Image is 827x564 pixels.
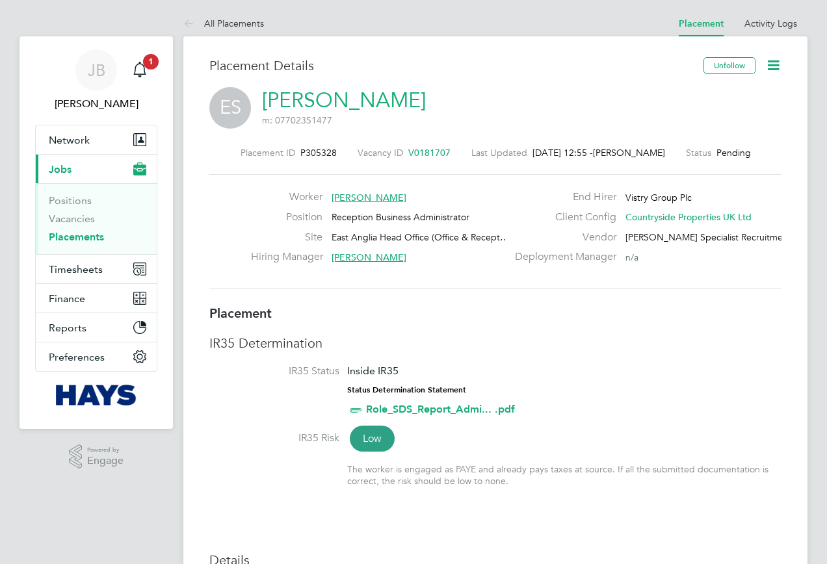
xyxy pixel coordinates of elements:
a: [PERSON_NAME] [262,88,426,113]
label: Placement ID [241,147,295,159]
a: All Placements [183,18,264,29]
label: End Hirer [507,190,616,204]
span: East Anglia Head Office (Office & Recept… [332,231,509,243]
label: IR35 Status [209,365,339,378]
span: Vistry Group Plc [625,192,692,203]
span: Jan Bradshaw [35,96,157,112]
a: JB[PERSON_NAME] [35,49,157,112]
label: Last Updated [471,147,527,159]
span: Jobs [49,163,72,175]
img: hays-logo-retina.png [56,385,137,405]
div: The worker is engaged as PAYE and already pays taxes at source. If all the submitted documentatio... [347,463,781,487]
label: Status [686,147,711,159]
span: Timesheets [49,263,103,276]
strong: Status Determination Statement [347,385,466,394]
button: Timesheets [36,255,157,283]
label: Client Config [507,211,616,224]
span: n/a [625,251,638,263]
span: [DATE] 12:55 - [532,147,593,159]
label: Vacancy ID [358,147,403,159]
span: [PERSON_NAME] [332,192,406,203]
span: Powered by [87,444,124,455]
button: Network [36,125,157,154]
span: Countryside Properties UK Ltd [625,211,752,223]
span: 1 [143,54,159,70]
span: Network [49,134,90,146]
span: Inside IR35 [347,365,399,377]
a: Activity Logs [744,18,797,29]
label: IR35 Risk [209,431,339,445]
button: Unfollow [703,57,755,74]
label: Site [251,231,322,244]
label: Deployment Manager [507,250,616,264]
h3: IR35 Determination [209,335,781,352]
span: P305328 [300,147,337,159]
a: 1 [127,49,153,91]
a: Placement [679,18,724,29]
div: Jobs [36,183,157,254]
span: m: 07702351477 [262,114,332,126]
a: Powered byEngage [69,444,124,469]
span: Preferences [49,351,105,363]
span: ES [209,87,251,129]
h3: Placement Details [209,57,694,74]
label: Worker [251,190,322,204]
a: Placements [49,231,104,243]
button: Preferences [36,342,157,371]
b: Placement [209,305,272,321]
span: Engage [87,455,124,467]
label: Hiring Manager [251,250,322,264]
span: Pending [716,147,751,159]
span: Low [350,426,395,452]
span: [PERSON_NAME] [593,147,665,159]
button: Jobs [36,155,157,183]
span: [PERSON_NAME] [332,251,406,263]
nav: Main navigation [20,36,173,429]
a: Role_SDS_Report_Admi... .pdf [366,403,515,415]
button: Reports [36,313,157,342]
span: Finance [49,292,85,305]
span: V0181707 [408,147,451,159]
label: Position [251,211,322,224]
span: [PERSON_NAME] Specialist Recruitment Limited [625,231,824,243]
label: Vendor [507,231,616,244]
a: Positions [49,194,92,207]
button: Finance [36,284,157,313]
a: Vacancies [49,212,95,225]
span: Reports [49,322,86,334]
span: Reception Business Administrator [332,211,469,223]
span: JB [88,62,105,79]
a: Go to home page [35,385,157,405]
